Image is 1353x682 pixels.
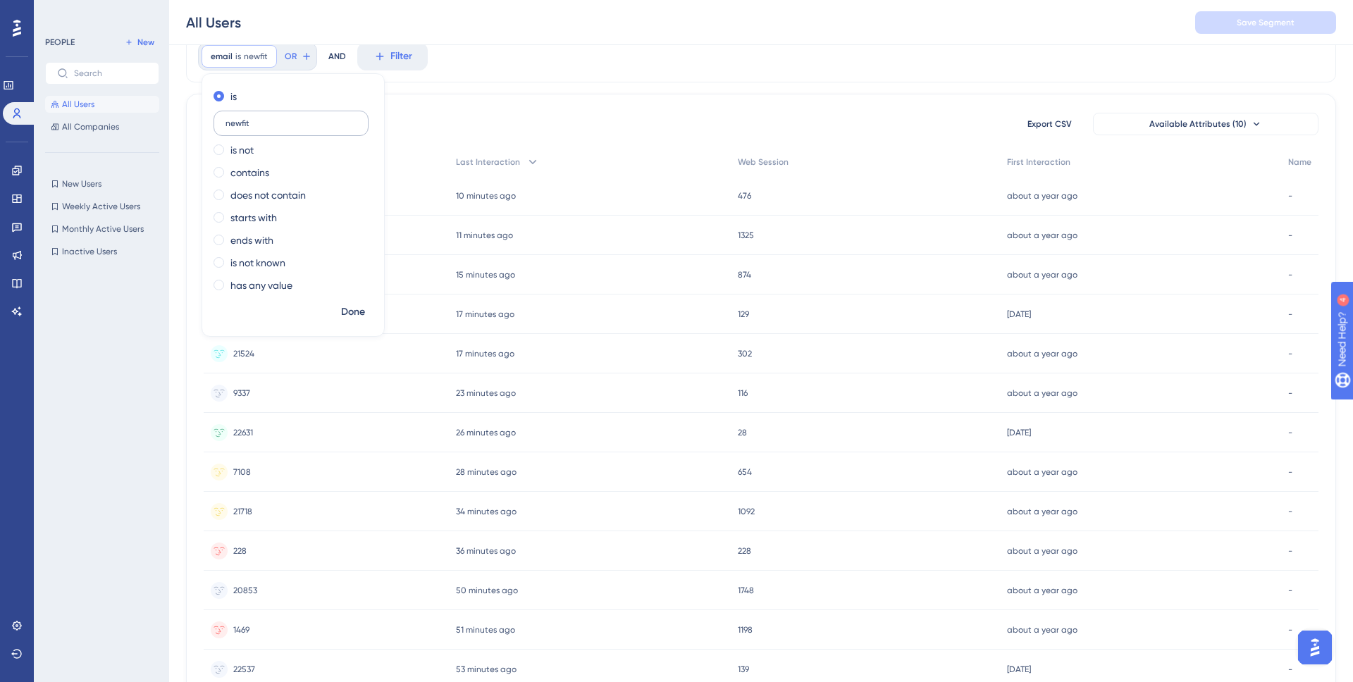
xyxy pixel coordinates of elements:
[1007,270,1077,280] time: about a year ago
[283,45,314,68] button: OR
[1288,309,1292,320] span: -
[1007,428,1031,438] time: [DATE]
[456,428,516,438] time: 26 minutes ago
[1294,626,1336,669] iframe: UserGuiding AI Assistant Launcher
[1288,156,1311,168] span: Name
[62,178,101,190] span: New Users
[45,96,159,113] button: All Users
[230,209,277,226] label: starts with
[456,309,514,319] time: 17 minutes ago
[233,348,254,359] span: 21524
[328,42,346,70] div: AND
[1288,624,1292,635] span: -
[62,201,140,212] span: Weekly Active Users
[1288,545,1292,557] span: -
[1093,113,1318,135] button: Available Attributes (10)
[230,142,254,159] label: is not
[456,349,514,359] time: 17 minutes ago
[186,13,241,32] div: All Users
[244,51,268,62] span: newfit
[456,507,517,516] time: 34 minutes ago
[45,37,75,48] div: PEOPLE
[62,99,94,110] span: All Users
[738,466,752,478] span: 654
[62,223,144,235] span: Monthly Active Users
[1007,230,1077,240] time: about a year ago
[45,118,159,135] button: All Companies
[456,191,516,201] time: 10 minutes ago
[1288,230,1292,241] span: -
[738,230,754,241] span: 1325
[233,427,253,438] span: 22631
[233,545,247,557] span: 228
[456,467,517,477] time: 28 minutes ago
[1288,506,1292,517] span: -
[1288,269,1292,280] span: -
[285,51,297,62] span: OR
[45,221,159,237] button: Monthly Active Users
[1007,309,1031,319] time: [DATE]
[1237,17,1295,28] span: Save Segment
[62,121,119,132] span: All Companies
[1288,585,1292,596] span: -
[456,625,515,635] time: 51 minutes ago
[233,624,249,635] span: 1469
[1288,466,1292,478] span: -
[211,51,233,62] span: email
[333,299,373,325] button: Done
[1288,190,1292,201] span: -
[357,42,428,70] button: Filter
[456,156,520,168] span: Last Interaction
[230,164,269,181] label: contains
[1007,467,1077,477] time: about a year ago
[390,48,412,65] span: Filter
[456,664,517,674] time: 53 minutes ago
[738,427,747,438] span: 28
[1149,118,1247,130] span: Available Attributes (10)
[233,506,252,517] span: 21718
[456,388,516,398] time: 23 minutes ago
[1014,113,1085,135] button: Export CSV
[225,118,357,128] input: Type the value
[738,624,753,635] span: 1198
[233,387,250,399] span: 9337
[738,269,751,280] span: 874
[137,37,154,48] span: New
[1288,664,1292,675] span: -
[738,348,752,359] span: 302
[230,277,292,294] label: has any value
[235,51,241,62] span: is
[341,304,365,321] span: Done
[45,198,159,215] button: Weekly Active Users
[74,68,147,78] input: Search
[456,585,518,595] time: 50 minutes ago
[233,466,251,478] span: 7108
[233,664,255,675] span: 22537
[1007,191,1077,201] time: about a year ago
[456,270,515,280] time: 15 minutes ago
[233,585,257,596] span: 20853
[1007,388,1077,398] time: about a year ago
[1288,427,1292,438] span: -
[738,545,751,557] span: 228
[33,4,88,20] span: Need Help?
[738,309,749,320] span: 129
[738,664,749,675] span: 139
[45,243,159,260] button: Inactive Users
[230,254,285,271] label: is not known
[1195,11,1336,34] button: Save Segment
[456,230,513,240] time: 11 minutes ago
[1027,118,1072,130] span: Export CSV
[456,546,516,556] time: 36 minutes ago
[62,246,117,257] span: Inactive Users
[230,187,306,204] label: does not contain
[738,387,748,399] span: 116
[738,585,754,596] span: 1748
[1288,387,1292,399] span: -
[1007,507,1077,516] time: about a year ago
[230,88,237,105] label: is
[1288,348,1292,359] span: -
[738,156,789,168] span: Web Session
